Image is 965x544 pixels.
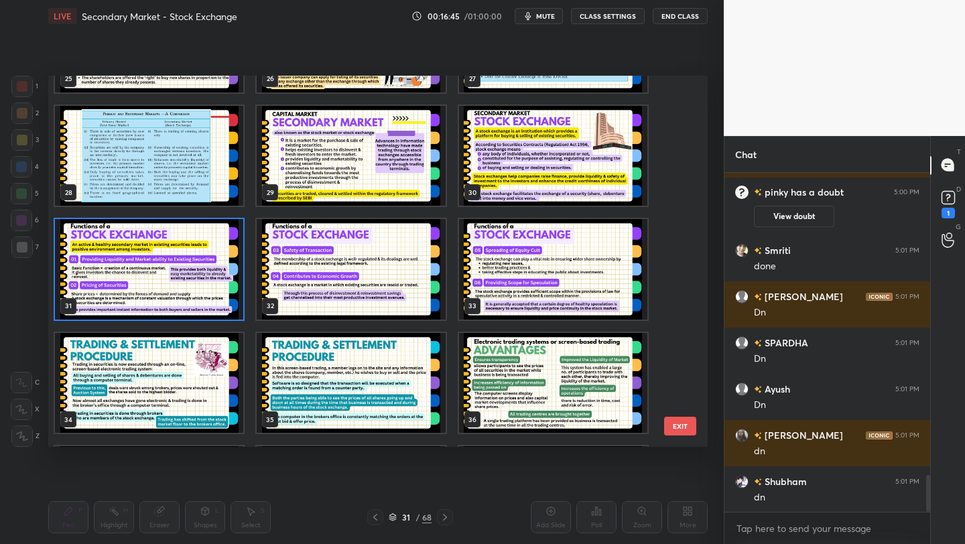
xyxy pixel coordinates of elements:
[754,206,834,227] button: View doubt
[11,103,39,124] div: 2
[895,338,919,346] div: 5:01 PM
[11,210,39,231] div: 6
[724,137,767,172] p: Chat
[762,243,791,257] h6: Smriti
[55,106,243,206] img: 1759317449EJI1NO.pdf
[11,156,39,178] div: 4
[754,186,762,198] img: no-rating-badge.077c3623.svg
[754,478,762,486] img: no-rating-badge.077c3623.svg
[754,352,919,366] div: Dn
[735,428,749,441] img: 89e85491cbff4a42848b9cd90f0273ab.jpg
[754,445,919,458] div: dn
[788,186,844,198] span: has a doubt
[895,246,919,254] div: 5:01 PM
[11,425,40,447] div: Z
[762,428,843,442] h6: [PERSON_NAME]
[735,336,749,349] img: default.png
[762,474,807,488] h6: Shubham
[399,513,413,521] div: 31
[257,333,445,433] img: 1759317449EJI1NO.pdf
[735,474,749,488] img: d73e089ae366404daeaac543faf705ea.png
[754,491,919,504] div: dn
[82,10,237,23] h4: Secondary Market - Stock Exchange
[422,511,432,523] div: 68
[735,243,749,257] img: 1ab29d33d04c466da50e5b7c01cd214d.jpg
[11,236,39,258] div: 7
[11,372,40,393] div: C
[866,292,893,300] img: iconic-dark.1390631f.png
[762,382,790,396] h6: Ayush
[653,8,708,24] button: End Class
[515,8,563,24] button: mute
[895,385,919,393] div: 5:01 PM
[11,76,38,97] div: 1
[724,173,930,513] div: grid
[956,222,961,232] p: G
[55,219,243,320] img: 1759317449EJI1NO.pdf
[895,477,919,485] div: 5:01 PM
[257,219,445,320] img: 1759317449EJI1NO.pdf
[415,513,420,521] div: /
[55,333,243,433] img: 1759317449EJI1NO.pdf
[11,399,40,420] div: X
[48,8,76,24] div: LIVE
[942,208,955,218] div: 1
[571,8,645,24] button: CLASS SETTINGS
[754,293,762,301] img: no-rating-badge.077c3623.svg
[735,289,749,303] img: default.png
[957,147,961,157] p: T
[754,432,762,439] img: no-rating-badge.077c3623.svg
[895,292,919,300] div: 5:01 PM
[735,382,749,395] img: default.png
[762,289,843,303] h6: [PERSON_NAME]
[894,188,919,196] div: 5:00 PM
[11,183,39,204] div: 5
[762,186,788,198] h6: pinky
[754,340,762,347] img: no-rating-badge.077c3623.svg
[956,184,961,194] p: D
[536,11,555,21] span: mute
[754,260,919,273] div: done
[459,333,647,433] img: 1759317449EJI1NO.pdf
[762,336,808,350] h6: SPARDHA
[48,76,684,447] div: grid
[754,247,762,255] img: no-rating-badge.077c3623.svg
[664,417,696,435] button: EXIT
[459,106,647,206] img: 1759317449EJI1NO.pdf
[754,399,919,412] div: Dn
[866,431,893,439] img: iconic-dark.1390631f.png
[459,219,647,320] img: 1759317449EJI1NO.pdf
[754,306,919,320] div: Dn
[754,386,762,393] img: no-rating-badge.077c3623.svg
[895,431,919,439] div: 5:01 PM
[11,129,39,151] div: 3
[257,106,445,206] img: 1759317449EJI1NO.pdf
